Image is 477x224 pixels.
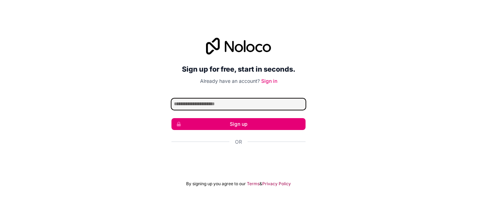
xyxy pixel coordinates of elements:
h2: Sign up for free, start in seconds. [171,63,306,75]
span: Already have an account? [200,78,260,84]
input: Email address [171,99,306,110]
span: Or [235,138,242,145]
a: Sign in [261,78,277,84]
a: Privacy Policy [262,181,291,187]
a: Terms [247,181,259,187]
span: & [259,181,262,187]
iframe: Sign in with Google Button [168,153,309,168]
span: By signing up you agree to our [186,181,246,187]
button: Sign up [171,118,306,130]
